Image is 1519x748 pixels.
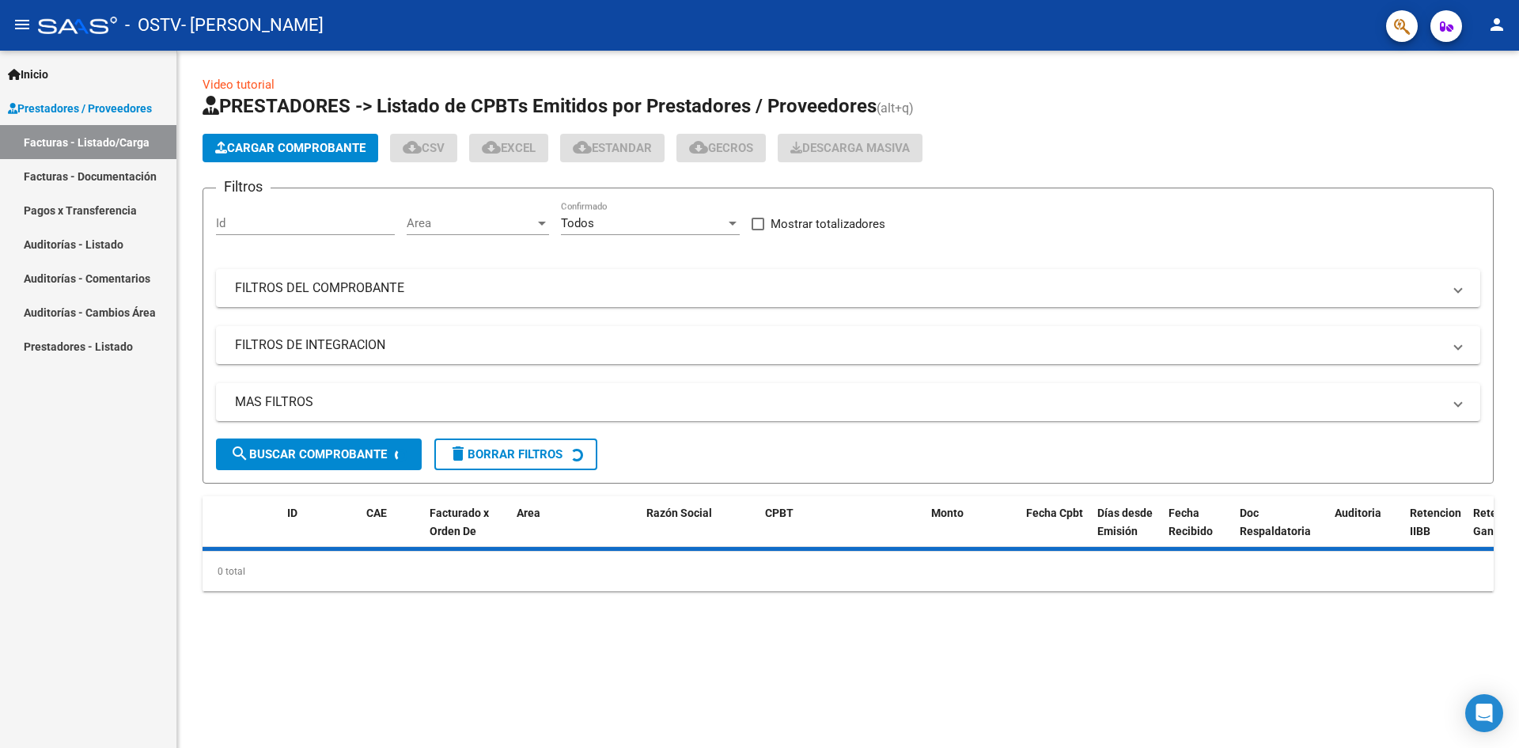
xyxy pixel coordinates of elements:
[573,141,652,155] span: Estandar
[407,216,535,230] span: Area
[482,141,536,155] span: EXCEL
[235,279,1442,297] mat-panel-title: FILTROS DEL COMPROBANTE
[203,134,378,162] button: Cargar Comprobante
[1169,507,1213,537] span: Fecha Recibido
[281,496,360,566] datatable-header-cell: ID
[1487,15,1506,34] mat-icon: person
[1091,496,1162,566] datatable-header-cell: Días desde Emisión
[573,138,592,157] mat-icon: cloud_download
[235,336,1442,354] mat-panel-title: FILTROS DE INTEGRACION
[423,496,510,566] datatable-header-cell: Facturado x Orden De
[765,507,794,519] span: CPBT
[13,15,32,34] mat-icon: menu
[560,134,665,162] button: Estandar
[1233,496,1328,566] datatable-header-cell: Doc Respaldatoria
[1020,496,1091,566] datatable-header-cell: Fecha Cpbt
[181,8,324,43] span: - [PERSON_NAME]
[216,176,271,198] h3: Filtros
[203,95,877,117] span: PRESTADORES -> Listado de CPBTs Emitidos por Prestadores / Proveedores
[215,141,366,155] span: Cargar Comprobante
[1240,507,1311,537] span: Doc Respaldatoria
[434,439,597,470] button: Borrar Filtros
[8,66,48,83] span: Inicio
[1328,496,1403,566] datatable-header-cell: Auditoria
[689,138,708,157] mat-icon: cloud_download
[287,507,297,519] span: ID
[877,101,914,116] span: (alt+q)
[216,326,1480,364] mat-expansion-panel-header: FILTROS DE INTEGRACION
[1162,496,1233,566] datatable-header-cell: Fecha Recibido
[482,138,501,157] mat-icon: cloud_download
[430,507,489,537] span: Facturado x Orden De
[1097,507,1153,537] span: Días desde Emisión
[510,496,617,566] datatable-header-cell: Area
[1335,507,1381,519] span: Auditoria
[125,8,181,43] span: - OSTV
[689,141,753,155] span: Gecros
[778,134,922,162] button: Descarga Masiva
[640,496,759,566] datatable-header-cell: Razón Social
[203,78,275,92] a: Video tutorial
[931,507,964,519] span: Monto
[759,496,925,566] datatable-header-cell: CPBT
[561,216,594,230] span: Todos
[1026,507,1083,519] span: Fecha Cpbt
[771,215,885,234] span: Mostrar totalizadores
[517,507,540,519] span: Area
[230,444,249,463] mat-icon: search
[449,444,468,463] mat-icon: delete
[469,134,548,162] button: EXCEL
[778,134,922,162] app-download-masive: Descarga masiva de comprobantes (adjuntos)
[390,134,457,162] button: CSV
[1403,496,1467,566] datatable-header-cell: Retencion IIBB
[403,141,445,155] span: CSV
[1465,694,1503,732] div: Open Intercom Messenger
[790,141,910,155] span: Descarga Masiva
[646,507,712,519] span: Razón Social
[235,393,1442,411] mat-panel-title: MAS FILTROS
[203,552,1494,591] div: 0 total
[360,496,423,566] datatable-header-cell: CAE
[216,439,422,470] button: Buscar Comprobante
[216,383,1480,421] mat-expansion-panel-header: MAS FILTROS
[676,134,766,162] button: Gecros
[230,447,387,461] span: Buscar Comprobante
[1410,507,1461,537] span: Retencion IIBB
[8,100,152,117] span: Prestadores / Proveedores
[366,507,387,519] span: CAE
[449,447,563,461] span: Borrar Filtros
[216,269,1480,307] mat-expansion-panel-header: FILTROS DEL COMPROBANTE
[403,138,422,157] mat-icon: cloud_download
[925,496,1020,566] datatable-header-cell: Monto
